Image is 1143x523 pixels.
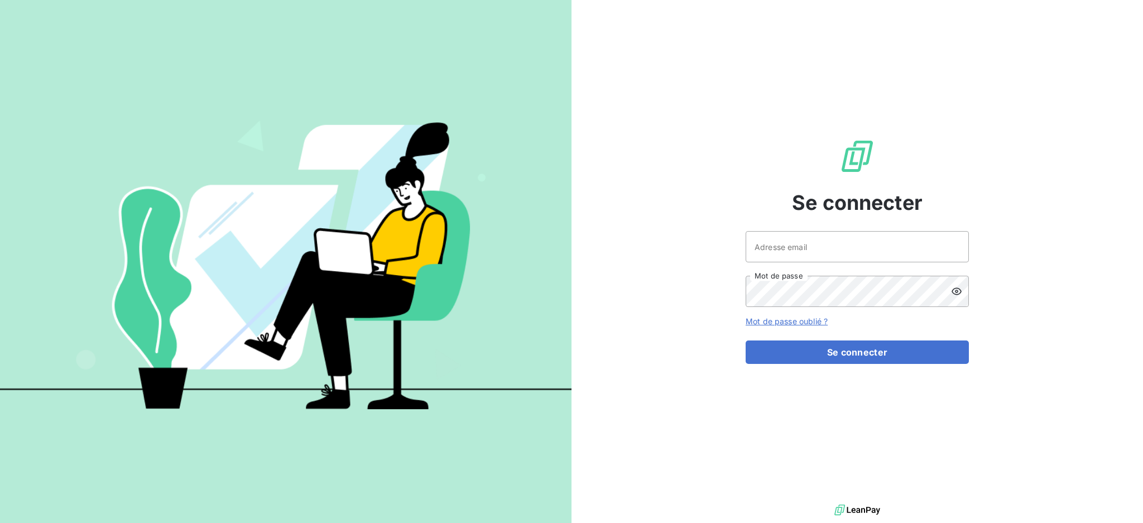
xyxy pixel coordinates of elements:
span: Se connecter [792,188,923,218]
img: Logo LeanPay [839,138,875,174]
img: logo [834,502,880,519]
input: placeholder [746,231,969,262]
a: Mot de passe oublié ? [746,316,828,326]
button: Se connecter [746,340,969,364]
